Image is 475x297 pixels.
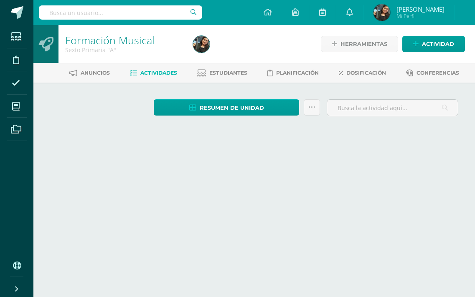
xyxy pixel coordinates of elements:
[327,100,458,116] input: Busca la actividad aquí...
[65,46,183,54] div: Sexto Primaria 'A'
[130,66,177,80] a: Actividades
[140,70,177,76] span: Actividades
[339,66,386,80] a: Dosificación
[200,100,264,116] span: Resumen de unidad
[209,70,247,76] span: Estudiantes
[346,70,386,76] span: Dosificación
[39,5,202,20] input: Busca un usuario...
[422,36,454,52] span: Actividad
[321,36,398,52] a: Herramientas
[340,36,387,52] span: Herramientas
[65,34,183,46] h1: Formación Musical
[69,66,110,80] a: Anuncios
[276,70,319,76] span: Planificación
[81,70,110,76] span: Anuncios
[154,99,299,116] a: Resumen de unidad
[396,13,445,20] span: Mi Perfil
[402,36,465,52] a: Actividad
[417,70,459,76] span: Conferencias
[267,66,319,80] a: Planificación
[396,5,445,13] span: [PERSON_NAME]
[197,66,247,80] a: Estudiantes
[373,4,390,21] img: 439d448c487c85982186577c6a0dea94.png
[65,33,155,47] a: Formación Musical
[193,36,210,53] img: 439d448c487c85982186577c6a0dea94.png
[406,66,459,80] a: Conferencias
